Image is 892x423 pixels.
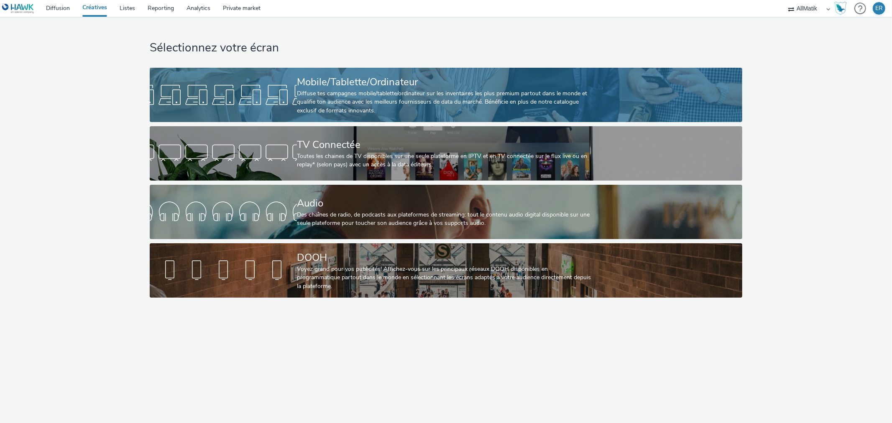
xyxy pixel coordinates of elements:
img: undefined Logo [2,3,34,14]
img: Hawk Academy [834,2,847,15]
a: Hawk Academy [834,2,850,15]
div: Audio [297,196,592,211]
h1: Sélectionnez votre écran [150,40,742,56]
a: AudioDes chaînes de radio, de podcasts aux plateformes de streaming: tout le contenu audio digita... [150,185,742,239]
div: Voyez grand pour vos publicités! Affichez-vous sur les principaux réseaux DOOH disponibles en pro... [297,265,592,290]
a: TV ConnectéeToutes les chaines de TV disponibles sur une seule plateforme en IPTV et en TV connec... [150,126,742,181]
div: Mobile/Tablette/Ordinateur [297,75,592,89]
div: Diffuse tes campagnes mobile/tablette/ordinateur sur les inventaires les plus premium partout dan... [297,89,592,115]
a: DOOHVoyez grand pour vos publicités! Affichez-vous sur les principaux réseaux DOOH disponibles en... [150,243,742,298]
div: ER [875,2,883,15]
div: TV Connectée [297,138,592,152]
div: Des chaînes de radio, de podcasts aux plateformes de streaming: tout le contenu audio digital dis... [297,211,592,228]
div: DOOH [297,250,592,265]
div: Toutes les chaines de TV disponibles sur une seule plateforme en IPTV et en TV connectée sur le f... [297,152,592,169]
a: Mobile/Tablette/OrdinateurDiffuse tes campagnes mobile/tablette/ordinateur sur les inventaires le... [150,68,742,122]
